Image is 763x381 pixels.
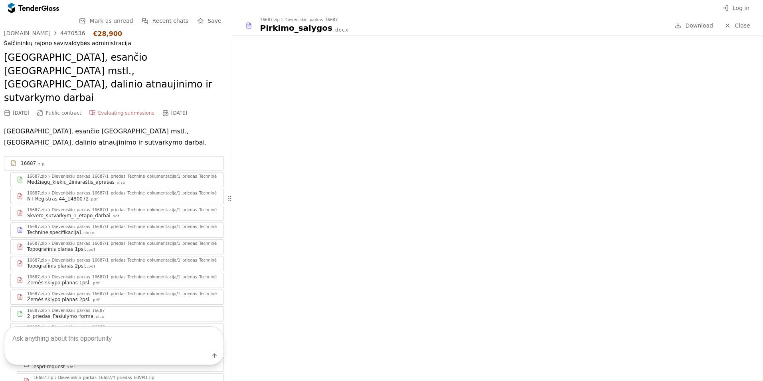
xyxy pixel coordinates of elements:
[27,280,91,286] div: Žemės sklypo planas 1psl.
[51,292,247,296] div: Dieveniskiu_parkas_16687/1_priedas_Techninė_dokumentacija/1_priedas_Techninė dokumentacija
[115,180,125,185] div: .xlsx
[51,275,247,279] div: Dieveniskiu_parkas_16687/1_priedas_Techninė_dokumentacija/1_priedas_Techninė dokumentacija
[333,27,348,34] div: .docx
[27,225,47,229] div: 16687.zip
[10,206,224,221] a: 16687.zipDieveniskiu_parkas_16687/1_priedas_Techninė_dokumentacija/1_priedas_Techninė dokumentaci...
[720,3,752,13] button: Log in
[37,162,44,167] div: .zip
[51,175,247,179] div: Dieveniskiu_parkas_16687/1_priedas_Techninė_dokumentacija/1_priedas_Techninė dokumentacija
[77,16,136,26] button: Mark as unread
[733,5,749,11] span: Log in
[13,110,29,116] div: [DATE]
[10,189,224,204] a: 16687.zipDieveniskiu_parkas_16687/1_priedas_Techninė_dokumentacija/1_priedas_Techninė dokumentaci...
[27,191,47,195] div: 16687.zip
[27,179,115,185] div: Medžiagų_kiekių_žiniaraštis_aprašas
[51,191,247,195] div: Dieveniskiu_parkas_16687/1_priedas_Techninė_dokumentacija/1_priedas_Techninė dokumentacija
[27,263,86,269] div: Topografinis planas 2psl.
[27,175,47,179] div: 16687.zip
[21,160,36,167] div: 16687
[735,22,750,29] span: Close
[285,18,338,22] div: Dieveniskiu_parkas_16687
[4,30,85,36] a: [DOMAIN_NAME]4470536
[4,126,224,148] p: [GEOGRAPHIC_DATA], esančio [GEOGRAPHIC_DATA] mstl., [GEOGRAPHIC_DATA], dalinio atnaujinimo ir sut...
[91,298,100,303] div: .pdf
[27,258,47,262] div: 16687.zip
[672,21,716,31] a: Download
[4,156,224,171] a: 16687.zip
[51,309,105,313] div: Dieveniskiu_parkas_16687
[10,306,224,321] a: 16687.zipDieveniskiu_parkas_166872_priedas_Pasiūlymo_forma.xlsx
[87,264,95,269] div: .pdf
[91,281,100,286] div: .pdf
[51,258,247,262] div: Dieveniskiu_parkas_16687/1_priedas_Techninė_dokumentacija/1_priedas_Techninė dokumentacija
[98,110,154,116] span: Evaluating submissions
[27,309,47,313] div: 16687.zip
[46,110,81,116] span: Public contract
[27,292,47,296] div: 16687.zip
[10,256,224,271] a: 16687.zipDieveniskiu_parkas_16687/1_priedas_Techninė_dokumentacija/1_priedas_Techninė dokumentaci...
[195,16,223,26] button: Save
[51,242,247,246] div: Dieveniskiu_parkas_16687/1_priedas_Techninė_dokumentacija/1_priedas_Techninė dokumentacija
[10,290,224,305] a: 16687.zipDieveniskiu_parkas_16687/1_priedas_Techninė_dokumentacija/1_priedas_Techninė dokumentaci...
[171,110,188,116] div: [DATE]
[89,197,98,202] div: .pdf
[93,30,122,38] div: €28,900
[139,16,191,26] button: Recent chats
[152,18,188,24] span: Recent chats
[260,18,280,22] div: 16687.zip
[208,18,221,24] span: Save
[51,208,247,212] div: Dieveniskiu_parkas_16687/1_priedas_Techninė_dokumentacija/1_priedas_Techninė dokumentacija
[260,22,332,34] div: Pirkimo_salygos
[4,40,224,47] div: Šalčininkų rajono savivaldybės administracija
[27,208,47,212] div: 16687.zip
[87,247,95,252] div: .pdf
[4,30,51,36] div: [DOMAIN_NAME]
[4,51,224,105] h2: [GEOGRAPHIC_DATA], esančio [GEOGRAPHIC_DATA] mstl., [GEOGRAPHIC_DATA], dalinio atnaujinimo ir sut...
[27,196,89,202] div: NT Registras 44_1480072
[27,229,82,236] div: Techninė specifikacija1
[27,275,47,279] div: 16687.zip
[10,222,224,238] a: 16687.zipDieveniskiu_parkas_16687/1_priedas_Techninė_dokumentacija/1_priedas_Techninė dokumentaci...
[27,242,47,246] div: 16687.zip
[60,30,85,36] div: 4470536
[83,230,95,236] div: .docx
[51,225,247,229] div: Dieveniskiu_parkas_16687/1_priedas_Techninė_dokumentacija/1_priedas_Techninė dokumentacija
[10,172,224,187] a: 16687.zipDieveniskiu_parkas_16687/1_priedas_Techninė_dokumentacija/1_priedas_Techninė dokumentaci...
[111,214,120,219] div: .pdf
[90,18,133,24] span: Mark as unread
[685,22,713,29] span: Download
[27,296,91,303] div: Žemės sklypo planas 2psl.
[27,212,111,219] div: Skvero_sutvarkym_1_etapo_darbai
[27,246,86,252] div: Topografinis planas 1psl.
[10,239,224,254] a: 16687.zipDieveniskiu_parkas_16687/1_priedas_Techninė_dokumentacija/1_priedas_Techninė dokumentaci...
[10,273,224,288] a: 16687.zipDieveniskiu_parkas_16687/1_priedas_Techninė_dokumentacija/1_priedas_Techninė dokumentaci...
[720,21,755,31] a: Close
